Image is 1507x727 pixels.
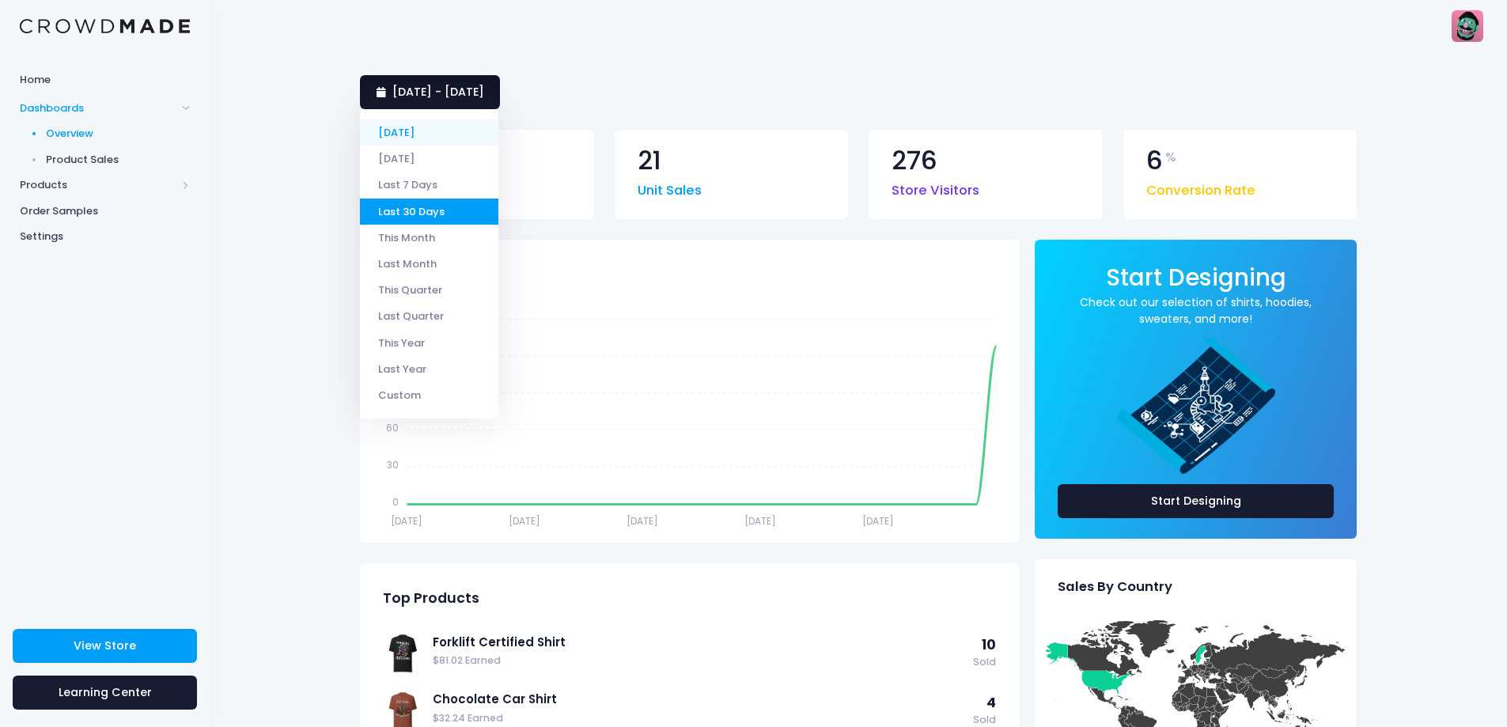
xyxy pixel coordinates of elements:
tspan: [DATE] [862,513,894,527]
li: This Year [360,329,498,355]
span: Sales By Country [1058,579,1172,595]
tspan: [DATE] [744,513,776,527]
a: Forklift Certified Shirt [433,634,965,651]
tspan: 0 [392,495,399,509]
span: 276 [892,148,937,174]
tspan: [DATE] [391,513,422,527]
span: 4 [986,693,996,712]
span: 10 [982,635,996,654]
li: [DATE] [360,146,498,172]
span: Settings [20,229,190,244]
span: Store Visitors [892,173,979,201]
a: [DATE] - [DATE] [360,75,500,109]
li: Last 30 Days [360,199,498,225]
a: Learning Center [13,676,197,710]
span: 6 [1146,148,1163,174]
span: % [1165,148,1176,167]
li: This Quarter [360,277,498,303]
span: Conversion Rate [1146,173,1255,201]
li: Custom [360,382,498,408]
span: Top Products [383,590,479,607]
span: Products [20,177,176,193]
span: Start Designing [1106,261,1286,293]
span: [DATE] - [DATE] [392,84,484,100]
span: Dashboards [20,100,176,116]
a: Check out our selection of shirts, hoodies, sweaters, and more! [1058,294,1334,328]
tspan: 60 [386,421,399,434]
img: User [1452,10,1483,42]
tspan: [DATE] [627,513,658,527]
span: Order Samples [20,203,190,219]
a: View Store [13,629,197,663]
tspan: [DATE] [509,513,540,527]
a: Start Designing [1058,484,1334,518]
span: Product Sales [46,152,191,168]
a: Start Designing [1106,275,1286,290]
span: Home [20,72,190,88]
span: Learning Center [59,684,152,700]
span: View Store [74,638,136,653]
img: Logo [20,19,190,34]
a: Chocolate Car Shirt [433,691,965,708]
span: Unit Sales [638,173,702,201]
li: This Month [360,225,498,251]
li: Last Quarter [360,303,498,329]
span: $32.24 Earned [433,711,965,726]
li: Last Month [360,251,498,277]
tspan: 30 [387,458,399,471]
span: 21 [638,148,661,174]
span: Overview [46,126,191,142]
span: Sold [973,655,996,670]
li: [DATE] [360,119,498,146]
li: Last 7 Days [360,172,498,198]
li: Last Year [360,356,498,382]
span: $81.02 Earned [433,653,965,668]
